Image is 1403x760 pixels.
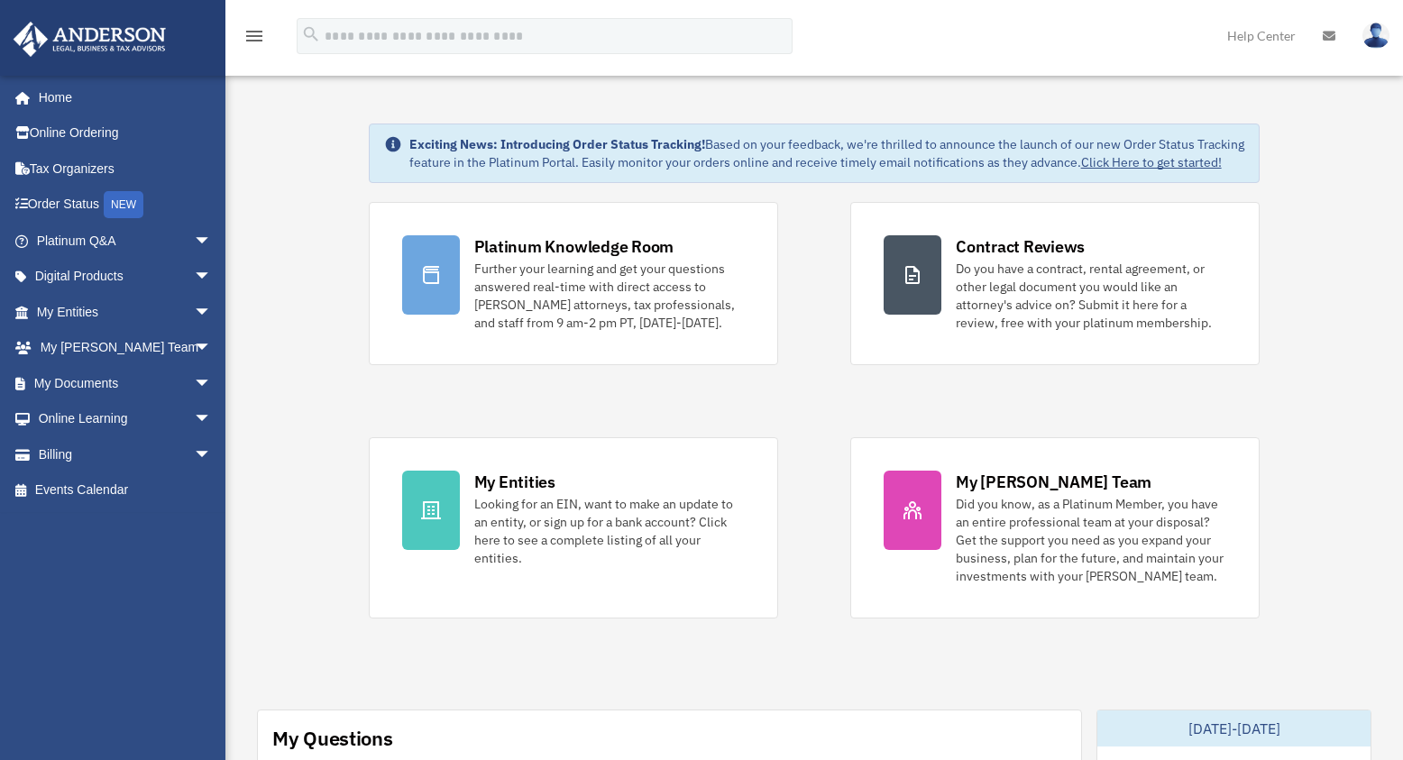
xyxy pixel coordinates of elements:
span: arrow_drop_down [194,330,230,367]
span: arrow_drop_down [194,401,230,438]
a: Platinum Knowledge Room Further your learning and get your questions answered real-time with dire... [369,202,778,365]
a: Online Ordering [13,115,239,151]
span: arrow_drop_down [194,259,230,296]
a: My Entitiesarrow_drop_down [13,294,239,330]
span: arrow_drop_down [194,223,230,260]
img: User Pic [1362,23,1389,49]
a: My [PERSON_NAME] Team Did you know, as a Platinum Member, you have an entire professional team at... [850,437,1260,618]
i: menu [243,25,265,47]
div: Did you know, as a Platinum Member, you have an entire professional team at your disposal? Get th... [956,495,1226,585]
div: Looking for an EIN, want to make an update to an entity, or sign up for a bank account? Click her... [474,495,745,567]
a: Events Calendar [13,472,239,508]
a: Home [13,79,230,115]
a: Order StatusNEW [13,187,239,224]
div: Based on your feedback, we're thrilled to announce the launch of our new Order Status Tracking fe... [409,135,1245,171]
a: My [PERSON_NAME] Teamarrow_drop_down [13,330,239,366]
strong: Exciting News: Introducing Order Status Tracking! [409,136,705,152]
span: arrow_drop_down [194,436,230,473]
div: My Entities [474,471,555,493]
a: Online Learningarrow_drop_down [13,401,239,437]
img: Anderson Advisors Platinum Portal [8,22,171,57]
span: arrow_drop_down [194,365,230,402]
a: My Entities Looking for an EIN, want to make an update to an entity, or sign up for a bank accoun... [369,437,778,618]
div: Do you have a contract, rental agreement, or other legal document you would like an attorney's ad... [956,260,1226,332]
div: [DATE]-[DATE] [1097,710,1371,746]
a: Platinum Q&Aarrow_drop_down [13,223,239,259]
i: search [301,24,321,44]
div: Further your learning and get your questions answered real-time with direct access to [PERSON_NAM... [474,260,745,332]
span: arrow_drop_down [194,294,230,331]
a: Digital Productsarrow_drop_down [13,259,239,295]
div: My [PERSON_NAME] Team [956,471,1151,493]
a: Tax Organizers [13,151,239,187]
div: Platinum Knowledge Room [474,235,674,258]
a: My Documentsarrow_drop_down [13,365,239,401]
a: Contract Reviews Do you have a contract, rental agreement, or other legal document you would like... [850,202,1260,365]
a: Billingarrow_drop_down [13,436,239,472]
a: menu [243,32,265,47]
div: NEW [104,191,143,218]
div: Contract Reviews [956,235,1085,258]
div: My Questions [272,725,393,752]
a: Click Here to get started! [1081,154,1222,170]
